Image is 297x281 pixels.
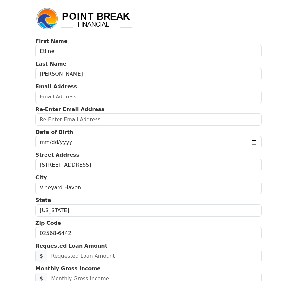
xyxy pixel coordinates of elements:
[35,83,77,90] strong: Email Address
[35,159,262,171] input: Street Address
[35,45,262,57] input: First Name
[35,265,262,273] p: Monthly Gross Income
[35,129,73,135] strong: Date of Birth
[35,113,262,126] input: Re-Enter Email Address
[35,7,133,31] img: logo.png
[35,61,66,67] strong: Last Name
[35,152,79,158] strong: Street Address
[47,250,262,262] input: Requested Loan Amount
[35,106,104,112] strong: Re-Enter Email Address
[35,243,107,249] strong: Requested Loan Amount
[35,38,68,44] strong: First Name
[35,68,262,80] input: Last Name
[35,197,51,203] strong: State
[35,182,262,194] input: City
[35,250,47,262] span: $
[35,91,262,103] input: Email Address
[35,174,47,181] strong: City
[35,220,61,226] strong: Zip Code
[35,227,262,239] input: Zip Code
